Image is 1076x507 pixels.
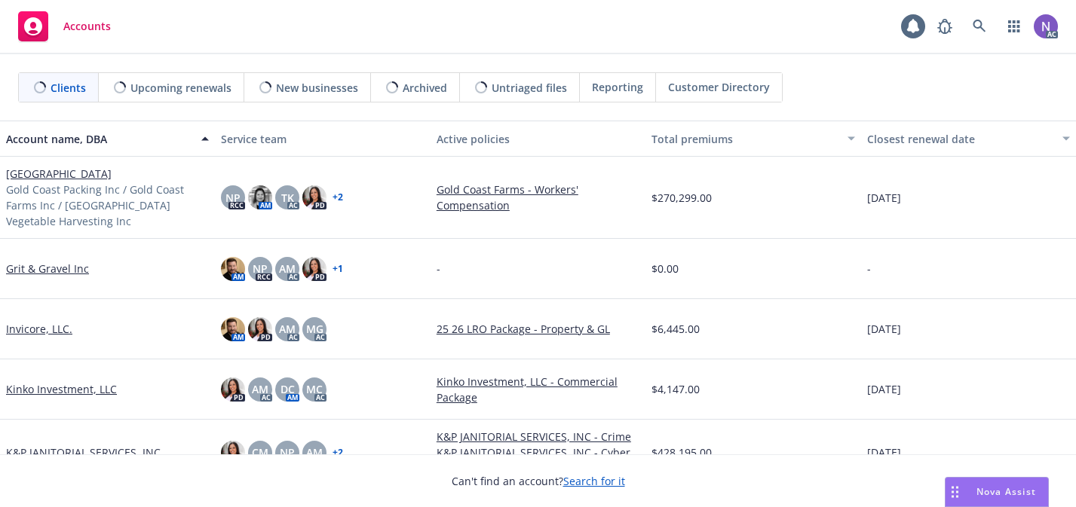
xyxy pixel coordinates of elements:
span: AM [279,321,296,337]
button: Service team [215,121,430,157]
span: CM [252,444,268,460]
div: Closest renewal date [867,131,1053,147]
a: + 2 [333,193,343,202]
span: - [437,261,440,276]
span: [DATE] [867,321,901,337]
img: photo [302,257,326,281]
span: Untriaged files [492,80,567,96]
span: Reporting [592,79,643,95]
span: Nova Assist [976,485,1036,498]
span: [DATE] [867,444,901,460]
span: $6,445.00 [651,321,700,337]
button: Nova Assist [945,477,1049,507]
span: NP [225,190,241,206]
span: $270,299.00 [651,190,712,206]
div: Account name, DBA [6,131,192,147]
img: photo [221,441,245,465]
img: photo [1034,14,1058,38]
span: [DATE] [867,381,901,397]
div: Service team [221,131,424,147]
span: MG [306,321,323,337]
div: Drag to move [946,478,964,506]
a: Search [964,11,995,41]
span: AM [306,444,323,460]
a: + 2 [333,448,343,457]
a: K&P JANITORIAL SERVICES, INC - Cyber [437,444,639,460]
span: AM [252,381,268,397]
a: [GEOGRAPHIC_DATA] [6,166,112,182]
img: photo [221,257,245,281]
button: Total premiums [645,121,860,157]
span: NP [253,261,268,276]
button: Closest renewal date [861,121,1076,157]
a: Switch app [999,11,1029,41]
span: $428,195.00 [651,444,712,460]
a: Accounts [12,5,117,47]
span: Gold Coast Packing Inc / Gold Coast Farms Inc / [GEOGRAPHIC_DATA] Vegetable Harvesting Inc [6,182,209,229]
span: Accounts [63,20,111,32]
span: Clients [51,80,86,96]
span: $4,147.00 [651,381,700,397]
a: + 1 [333,264,343,273]
a: Report a Bug [930,11,960,41]
a: K&P JANITORIAL SERVICES, INC - Crime [437,429,639,444]
span: Can't find an account? [452,473,625,489]
span: [DATE] [867,190,901,206]
img: photo [302,185,326,209]
span: Upcoming renewals [130,80,231,96]
span: MC [306,381,323,397]
img: photo [248,317,272,341]
span: Customer Directory [668,79,770,95]
a: Invicore, LLC. [6,321,72,337]
div: Active policies [437,131,639,147]
img: photo [221,377,245,402]
span: Archived [403,80,447,96]
a: Gold Coast Farms - Workers' Compensation [437,182,639,213]
a: Grit & Gravel Inc [6,261,89,276]
a: Search for it [563,474,625,488]
img: photo [221,317,245,341]
span: AM [279,261,296,276]
a: Kinko Investment, LLC - Commercial Package [437,374,639,405]
span: - [867,261,871,276]
span: NP [280,444,295,460]
span: $0.00 [651,261,679,276]
span: TK [281,190,294,206]
button: Active policies [431,121,645,157]
a: K&P JANITORIAL SERVICES, INC [6,444,161,460]
span: New businesses [276,80,358,96]
span: DC [280,381,295,397]
a: Kinko Investment, LLC [6,381,117,397]
img: photo [248,185,272,209]
div: Total premiums [651,131,838,147]
a: 25 26 LRO Package - Property & GL [437,321,639,337]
